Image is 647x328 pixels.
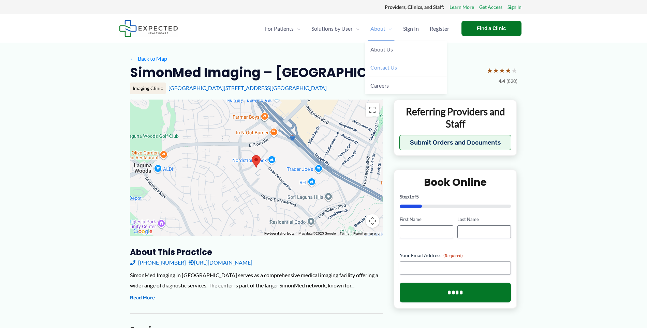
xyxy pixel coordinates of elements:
span: About [370,17,385,41]
h2: SimonMed Imaging – [GEOGRAPHIC_DATA] [130,64,420,81]
a: ←Back to Map [130,54,167,64]
a: Register [424,17,455,41]
a: Solutions by UserMenu Toggle [306,17,365,41]
span: 1 [409,194,412,199]
span: Menu Toggle [385,17,392,41]
a: [GEOGRAPHIC_DATA][STREET_ADDRESS][GEOGRAPHIC_DATA] [168,85,327,91]
span: ★ [499,64,505,77]
img: Google [132,227,154,236]
span: ★ [511,64,517,77]
span: ★ [493,64,499,77]
a: Sign In [508,3,521,12]
a: For PatientsMenu Toggle [260,17,306,41]
span: 4.4 [499,77,505,86]
span: Sign In [403,17,419,41]
span: Contact Us [370,64,397,71]
h3: About this practice [130,247,383,257]
button: Map camera controls [366,214,379,228]
span: Map data ©2025 Google [298,232,336,235]
a: Learn More [450,3,474,12]
nav: Primary Site Navigation [260,17,455,41]
a: Open this area in Google Maps (opens a new window) [132,227,154,236]
span: ← [130,55,136,62]
div: Imaging Clinic [130,83,166,94]
span: About Us [370,46,393,53]
a: [PHONE_NUMBER] [130,257,186,268]
p: Referring Providers and Staff [399,105,512,130]
label: Your Email Address [400,252,511,259]
span: Careers [370,82,389,89]
a: Report a map error [353,232,381,235]
img: Expected Healthcare Logo - side, dark font, small [119,20,178,37]
a: Find a Clinic [461,21,521,36]
button: Read More [130,294,155,302]
button: Toggle fullscreen view [366,103,379,117]
span: Register [430,17,449,41]
span: Solutions by User [311,17,353,41]
span: (820) [506,77,517,86]
span: Menu Toggle [294,17,300,41]
strong: Providers, Clinics, and Staff: [385,4,444,10]
div: SimonMed Imaging in [GEOGRAPHIC_DATA] serves as a comprehensive medical imaging facility offering... [130,270,383,290]
a: Contact Us [365,58,447,76]
a: Get Access [479,3,502,12]
h2: Book Online [400,176,511,189]
p: Step of [400,194,511,199]
a: Terms (opens in new tab) [340,232,349,235]
a: About Us [365,41,447,59]
span: 5 [416,194,419,199]
a: Sign In [398,17,424,41]
span: (Required) [443,253,463,258]
a: [URL][DOMAIN_NAME] [189,257,252,268]
a: Careers [365,76,447,94]
button: Submit Orders and Documents [399,135,512,150]
label: First Name [400,216,453,223]
span: ★ [505,64,511,77]
button: Keyboard shortcuts [264,231,294,236]
a: AboutMenu Toggle [365,17,398,41]
span: For Patients [265,17,294,41]
span: Menu Toggle [353,17,359,41]
span: ★ [487,64,493,77]
label: Last Name [457,216,511,223]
